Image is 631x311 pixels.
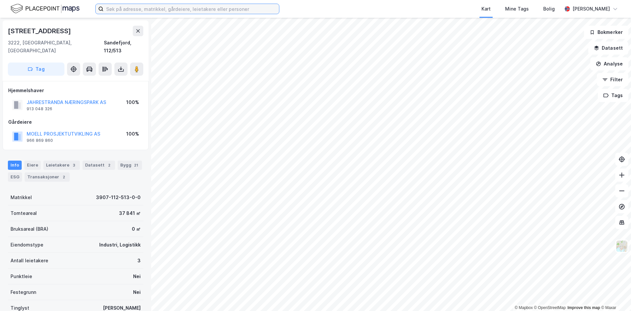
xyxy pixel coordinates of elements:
div: Nei [133,288,141,296]
div: Eiere [24,161,41,170]
div: Bolig [543,5,555,13]
div: Gårdeiere [8,118,143,126]
img: Z [616,240,628,252]
a: Mapbox [515,305,533,310]
div: 100% [126,98,139,106]
button: Tags [598,89,628,102]
input: Søk på adresse, matrikkel, gårdeiere, leietakere eller personer [104,4,279,14]
div: ESG [8,172,22,182]
div: Nei [133,272,141,280]
div: 2 [60,174,67,180]
div: Eiendomstype [11,241,43,249]
div: [PERSON_NAME] [573,5,610,13]
div: 913 048 326 [27,106,52,112]
div: 966 869 860 [27,138,53,143]
div: 37 841 ㎡ [119,209,141,217]
button: Datasett [588,41,628,55]
div: Kontrollprogram for chat [598,279,631,311]
div: Datasett [82,161,115,170]
div: 100% [126,130,139,138]
a: Improve this map [568,305,600,310]
div: Antall leietakere [11,257,48,265]
div: Bygg [118,161,142,170]
div: 0 ㎡ [132,225,141,233]
a: OpenStreetMap [534,305,566,310]
img: logo.f888ab2527a4732fd821a326f86c7f29.svg [11,3,80,14]
button: Filter [597,73,628,86]
div: Mine Tags [505,5,529,13]
div: Hjemmelshaver [8,87,143,94]
div: 3907-112-513-0-0 [96,194,141,201]
div: Info [8,161,22,170]
iframe: Chat Widget [598,279,631,311]
div: Transaksjoner [25,172,70,182]
button: Tag [8,63,64,76]
div: 2 [106,162,112,168]
div: Punktleie [11,272,32,280]
div: [STREET_ADDRESS] [8,26,72,36]
div: Festegrunn [11,288,36,296]
div: Sandefjord, 112/513 [104,39,143,55]
button: Bokmerker [584,26,628,39]
div: Matrikkel [11,194,32,201]
div: 21 [133,162,139,168]
div: Kart [481,5,491,13]
div: Industri, Logistikk [99,241,141,249]
div: Leietakere [43,161,80,170]
div: 3 [71,162,77,168]
div: 3222, [GEOGRAPHIC_DATA], [GEOGRAPHIC_DATA] [8,39,104,55]
div: 3 [137,257,141,265]
div: Bruksareal (BRA) [11,225,48,233]
div: Tomteareal [11,209,37,217]
button: Analyse [590,57,628,70]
